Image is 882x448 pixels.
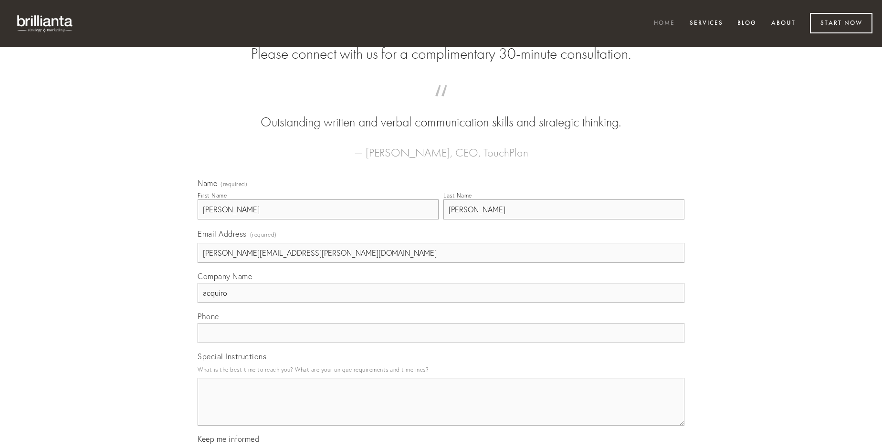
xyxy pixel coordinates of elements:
a: Start Now [810,13,872,33]
span: (required) [220,181,247,187]
div: First Name [198,192,227,199]
span: Phone [198,312,219,321]
span: (required) [250,228,277,241]
div: Last Name [443,192,472,199]
a: Home [648,16,681,31]
span: Special Instructions [198,352,266,361]
a: About [765,16,802,31]
a: Services [683,16,729,31]
span: Name [198,178,217,188]
span: Company Name [198,271,252,281]
a: Blog [731,16,763,31]
span: Keep me informed [198,434,259,444]
span: Email Address [198,229,247,239]
figcaption: — [PERSON_NAME], CEO, TouchPlan [213,132,669,162]
blockquote: Outstanding written and verbal communication skills and strategic thinking. [213,94,669,132]
p: What is the best time to reach you? What are your unique requirements and timelines? [198,363,684,376]
span: “ [213,94,669,113]
img: brillianta - research, strategy, marketing [10,10,81,37]
h2: Please connect with us for a complimentary 30-minute consultation. [198,45,684,63]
